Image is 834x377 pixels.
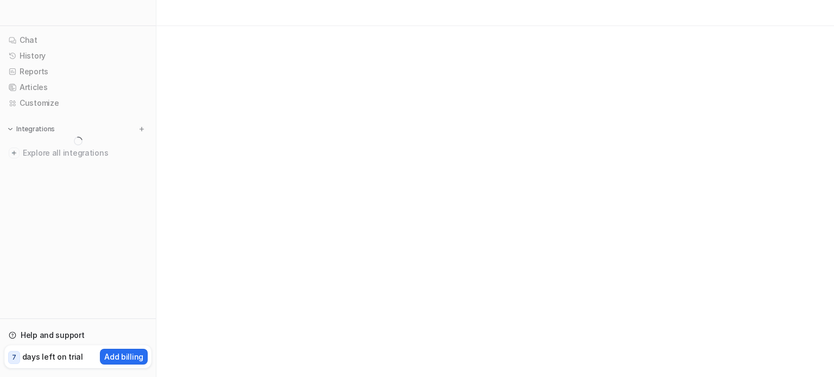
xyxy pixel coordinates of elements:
a: Chat [4,33,151,48]
img: menu_add.svg [138,125,146,133]
button: Integrations [4,124,58,135]
p: days left on trial [22,351,83,362]
a: Customize [4,95,151,111]
span: Explore all integrations [23,144,147,162]
button: Add billing [100,349,148,365]
a: Articles [4,80,151,95]
img: explore all integrations [9,148,20,158]
a: Help and support [4,328,151,343]
a: Reports [4,64,151,79]
a: History [4,48,151,63]
p: Integrations [16,125,55,133]
p: 7 [12,353,16,362]
a: Explore all integrations [4,145,151,161]
p: Add billing [104,351,143,362]
img: expand menu [7,125,14,133]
